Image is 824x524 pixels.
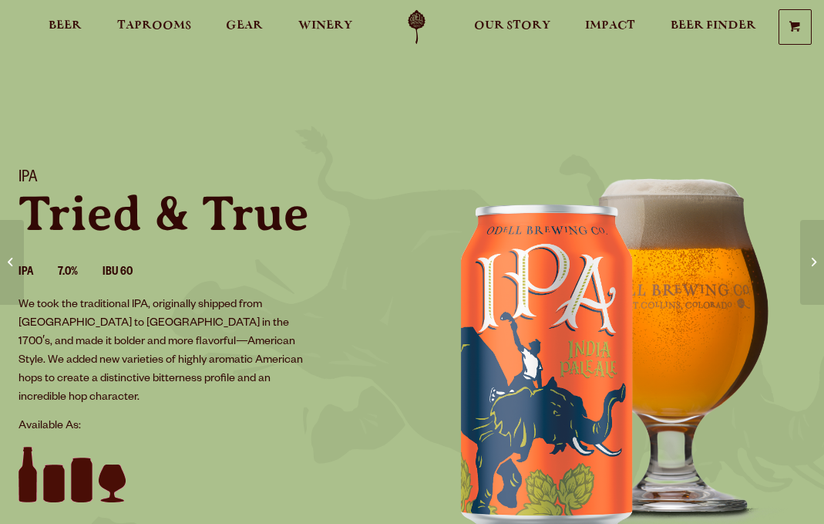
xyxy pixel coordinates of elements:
[288,10,362,45] a: Winery
[49,19,82,32] span: Beer
[474,19,550,32] span: Our Story
[226,19,263,32] span: Gear
[575,10,645,45] a: Impact
[18,189,394,238] p: Tried & True
[18,418,394,436] p: Available As:
[661,10,766,45] a: Beer Finder
[298,19,352,32] span: Winery
[464,10,560,45] a: Our Story
[18,263,58,283] li: IPA
[103,263,157,283] li: IBU 60
[58,263,103,283] li: 7.0%
[107,10,201,45] a: Taprooms
[39,10,92,45] a: Beer
[216,10,273,45] a: Gear
[671,19,756,32] span: Beer Finder
[388,10,446,45] a: Odell Home
[18,296,318,407] p: We took the traditional IPA, originally shipped from [GEOGRAPHIC_DATA] to [GEOGRAPHIC_DATA] in th...
[585,19,635,32] span: Impact
[117,19,191,32] span: Taprooms
[18,169,394,189] h1: IPA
